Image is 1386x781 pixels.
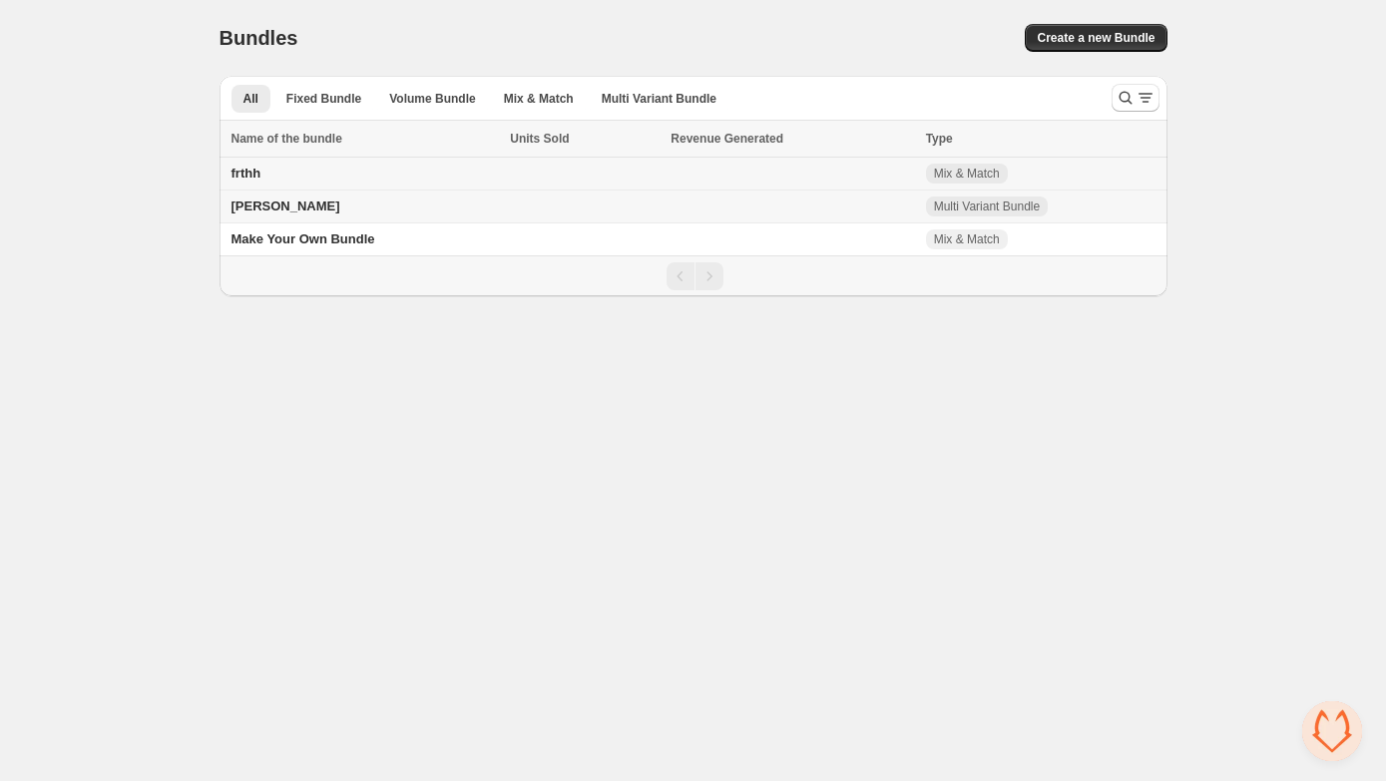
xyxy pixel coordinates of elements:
[671,129,783,149] span: Revenue Generated
[504,91,574,107] span: Mix & Match
[231,166,261,181] span: frthh
[1037,30,1155,46] span: Create a new Bundle
[934,198,1041,214] span: Multi Variant Bundle
[1302,701,1362,761] div: Open chat
[671,129,803,149] button: Revenue Generated
[286,91,361,107] span: Fixed Bundle
[220,255,1167,296] nav: Pagination
[510,129,569,149] span: Units Sold
[231,231,375,246] span: Make Your Own Bundle
[389,91,475,107] span: Volume Bundle
[243,91,258,107] span: All
[934,231,1000,247] span: Mix & Match
[602,91,716,107] span: Multi Variant Bundle
[510,129,589,149] button: Units Sold
[926,129,1155,149] div: Type
[934,166,1000,182] span: Mix & Match
[1025,24,1166,52] button: Create a new Bundle
[231,198,340,213] span: [PERSON_NAME]
[231,129,499,149] div: Name of the bundle
[220,26,298,50] h1: Bundles
[1112,84,1159,112] button: Search and filter results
